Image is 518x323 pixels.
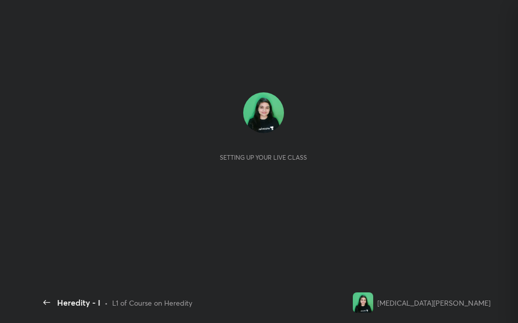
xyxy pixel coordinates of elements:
div: [MEDICAL_DATA][PERSON_NAME] [377,297,490,308]
div: • [105,297,108,308]
div: L1 of Course on Heredity [112,297,192,308]
img: 9a7fcd7d765c4f259b8b688c0b597ba8.jpg [243,92,284,133]
img: 9a7fcd7d765c4f259b8b688c0b597ba8.jpg [353,292,373,313]
div: Setting up your live class [220,154,307,161]
div: Heredity - I [57,296,100,309]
